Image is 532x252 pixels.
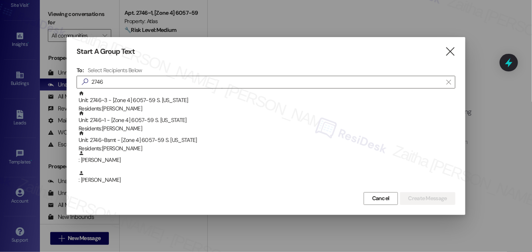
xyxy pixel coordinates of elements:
div: : [PERSON_NAME] [79,170,455,184]
button: Clear text [442,76,455,88]
div: Unit: 2746~3 - [Zone 4] 6057-59 S. [US_STATE] [79,91,455,113]
div: : [PERSON_NAME] [77,170,455,190]
input: Search for any contact or apartment [91,77,442,88]
div: Unit: 2746~1 - [Zone 4] 6057-59 S. [US_STATE] [79,110,455,133]
div: Unit: 2746~Bsmt - [Zone 4] 6057-59 S. [US_STATE]Residents:[PERSON_NAME] [77,130,455,150]
div: Residents: [PERSON_NAME] [79,104,455,113]
i:  [445,47,455,56]
div: Unit: 2746~3 - [Zone 4] 6057-59 S. [US_STATE]Residents:[PERSON_NAME] [77,91,455,110]
button: Create Message [400,192,455,205]
div: Residents: [PERSON_NAME] [79,124,455,133]
i:  [79,78,91,86]
div: Residents: [PERSON_NAME] [79,144,455,153]
i:  [446,79,451,85]
div: : [PERSON_NAME] [79,150,455,164]
div: Unit: 2746~Bsmt - [Zone 4] 6057-59 S. [US_STATE] [79,130,455,153]
h3: To: [77,67,84,74]
button: Cancel [364,192,398,205]
h3: Start A Group Text [77,47,135,56]
span: Create Message [408,194,447,203]
div: Unit: 2746~1 - [Zone 4] 6057-59 S. [US_STATE]Residents:[PERSON_NAME] [77,110,455,130]
h4: Select Recipients Below [88,67,142,74]
span: Cancel [372,194,390,203]
div: : [PERSON_NAME] [77,150,455,170]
